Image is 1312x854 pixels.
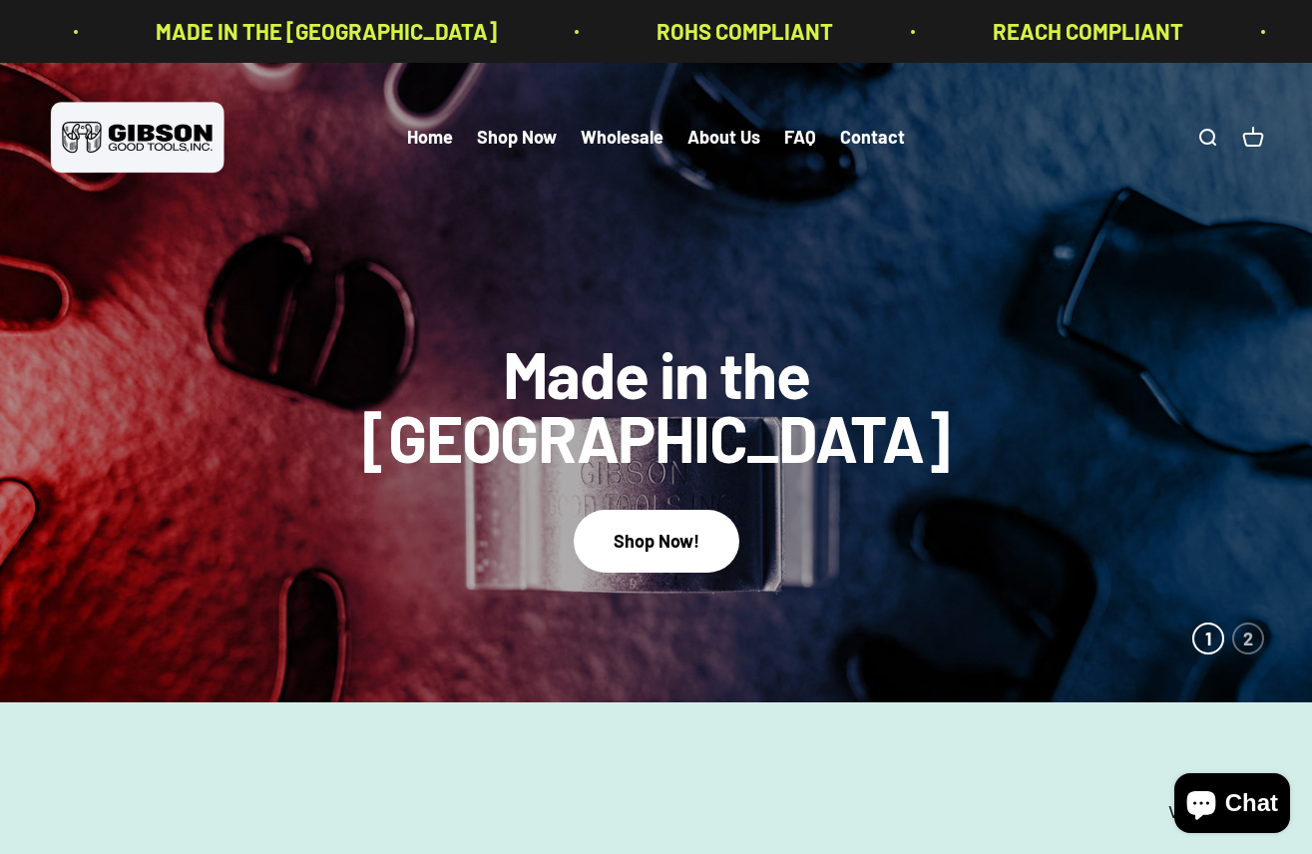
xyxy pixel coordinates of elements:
split-lines: Made in the [GEOGRAPHIC_DATA] [267,399,1046,476]
a: FAQ [784,127,816,149]
inbox-online-store-chat: Shopify online store chat [1168,773,1296,838]
a: Shop Now [477,127,557,149]
p: REACH COMPLIANT [987,14,1177,49]
a: Home [407,127,453,149]
div: Shop Now! [614,527,699,556]
button: 1 [1192,623,1224,654]
a: Contact [840,127,905,149]
button: Shop Now! [574,510,739,573]
p: MADE IN THE [GEOGRAPHIC_DATA] [150,14,491,49]
button: 2 [1232,623,1264,654]
p: ROHS COMPLIANT [651,14,827,49]
a: About Us [687,127,760,149]
a: Wholesale [581,127,663,149]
